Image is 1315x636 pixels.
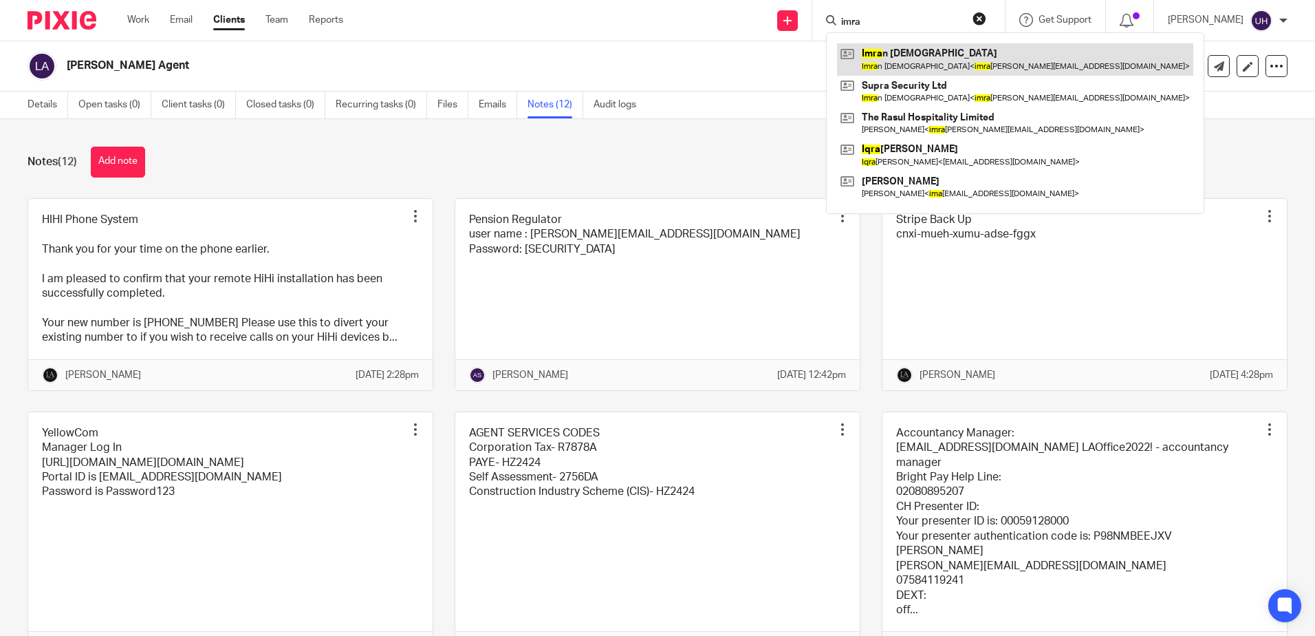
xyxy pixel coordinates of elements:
span: (12) [58,156,77,167]
a: Client tasks (0) [162,92,236,118]
a: Work [127,13,149,27]
a: Details [28,92,68,118]
h1: Notes [28,155,77,169]
img: svg%3E [469,367,486,383]
a: Email [170,13,193,27]
h2: [PERSON_NAME] Agent [67,59,893,73]
p: [DATE] 12:42pm [777,368,846,382]
a: Emails [479,92,517,118]
p: [DATE] 4:28pm [1210,368,1273,382]
button: Add note [91,147,145,178]
p: [PERSON_NAME] [1168,13,1243,27]
a: Closed tasks (0) [246,92,325,118]
img: Pixie [28,11,96,30]
a: Reports [309,13,343,27]
img: svg%3E [28,52,56,81]
p: [DATE] 2:28pm [356,368,419,382]
a: Team [265,13,288,27]
img: Lockhart+Amin+-+1024x1024+-+light+on+dark.jpg [42,367,58,383]
img: Lockhart+Amin+-+1024x1024+-+light+on+dark.jpg [896,367,913,383]
img: svg%3E [1250,10,1272,32]
input: Search [840,17,964,29]
a: Recurring tasks (0) [336,92,427,118]
a: Notes (12) [528,92,583,118]
p: [PERSON_NAME] [920,368,995,382]
span: Get Support [1039,15,1091,25]
button: Clear [972,12,986,25]
a: Clients [213,13,245,27]
a: Open tasks (0) [78,92,151,118]
a: Files [437,92,468,118]
p: [PERSON_NAME] [65,368,141,382]
a: Audit logs [594,92,646,118]
p: [PERSON_NAME] [492,368,568,382]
